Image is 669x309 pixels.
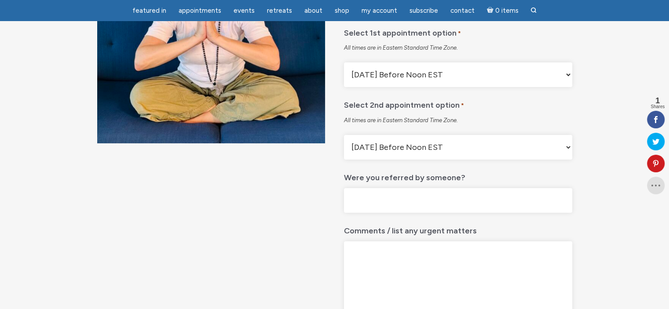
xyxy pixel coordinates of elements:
[179,7,221,15] span: Appointments
[445,2,480,19] a: Contact
[344,44,572,52] div: All times are in Eastern Standard Time Zone.
[651,105,665,109] span: Shares
[487,7,495,15] i: Cart
[267,7,292,15] span: Retreats
[329,2,355,19] a: Shop
[409,7,438,15] span: Subscribe
[495,7,518,14] span: 0 items
[362,7,397,15] span: My Account
[344,220,477,238] label: Comments / list any urgent matters
[404,2,443,19] a: Subscribe
[304,7,322,15] span: About
[173,2,227,19] a: Appointments
[344,22,461,41] label: Select 1st appointment option
[482,1,524,19] a: Cart0 items
[344,94,464,113] label: Select 2nd appointment option
[234,7,255,15] span: Events
[450,7,475,15] span: Contact
[132,7,166,15] span: featured in
[299,2,328,19] a: About
[335,7,349,15] span: Shop
[262,2,297,19] a: Retreats
[344,167,465,185] label: Were you referred by someone?
[344,116,572,124] div: All times are in Eastern Standard Time Zone.
[356,2,402,19] a: My Account
[127,2,172,19] a: featured in
[651,97,665,105] span: 1
[228,2,260,19] a: Events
